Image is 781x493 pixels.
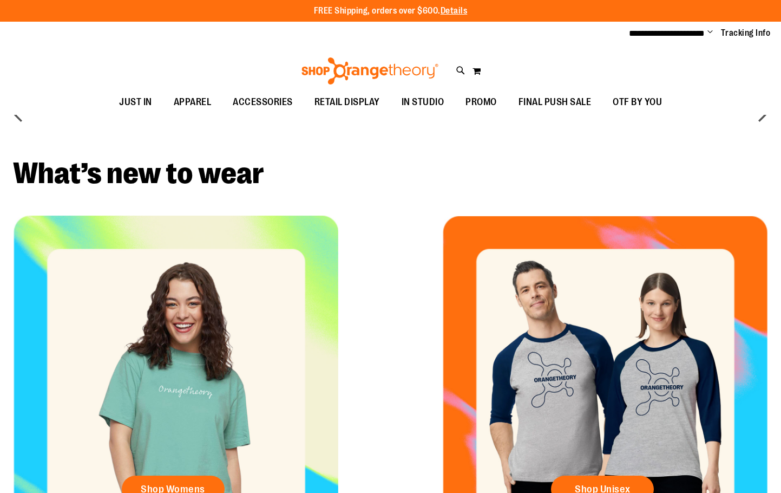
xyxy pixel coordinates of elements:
[13,159,768,189] h2: What’s new to wear
[314,5,468,17] p: FREE Shipping, orders over $600.
[519,90,592,114] span: FINAL PUSH SALE
[707,28,713,38] button: Account menu
[314,90,380,114] span: RETAIL DISPLAY
[441,6,468,16] a: Details
[751,104,773,126] button: next
[174,90,212,114] span: APPAREL
[602,90,673,115] a: OTF BY YOU
[613,90,662,114] span: OTF BY YOU
[455,90,508,115] a: PROMO
[163,90,222,115] a: APPAREL
[222,90,304,115] a: ACCESSORIES
[304,90,391,115] a: RETAIL DISPLAY
[508,90,602,115] a: FINAL PUSH SALE
[391,90,455,115] a: IN STUDIO
[233,90,293,114] span: ACCESSORIES
[721,27,771,39] a: Tracking Info
[300,57,440,85] img: Shop Orangetheory
[119,90,152,114] span: JUST IN
[402,90,444,114] span: IN STUDIO
[465,90,497,114] span: PROMO
[8,104,30,126] button: prev
[108,90,163,115] a: JUST IN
